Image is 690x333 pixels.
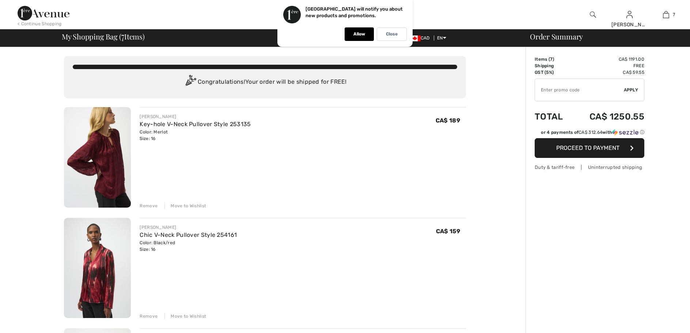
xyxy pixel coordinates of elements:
[541,129,644,136] div: or 4 payments of with
[556,144,619,151] span: Proceed to Payment
[140,224,237,231] div: [PERSON_NAME]
[183,75,198,90] img: Congratulation2.svg
[535,56,572,63] td: Items ( )
[626,10,633,19] img: My Info
[663,10,669,19] img: My Bag
[437,35,446,41] span: EN
[535,138,644,158] button: Proceed to Payment
[572,69,644,76] td: CA$ 59.55
[535,129,644,138] div: or 4 payments ofCA$ 312.64withSezzle Click to learn more about Sezzle
[521,33,686,40] div: Order Summary
[18,20,62,27] div: < Continue Shopping
[64,218,131,318] img: Chic V-Neck Pullover Style 254161
[140,203,158,209] div: Remove
[409,35,421,41] img: Canadian Dollar
[164,203,206,209] div: Move to Wishlist
[572,104,644,129] td: CA$ 1250.55
[535,63,572,69] td: Shipping
[140,121,251,128] a: Key-hole V-Neck Pullover Style 253135
[140,231,237,238] a: Chic V-Neck Pullover Style 254161
[579,130,602,135] span: CA$ 312.64
[535,104,572,129] td: Total
[590,10,596,19] img: search the website
[386,31,398,37] p: Close
[306,6,403,18] p: [GEOGRAPHIC_DATA] will notify you about new products and promotions.
[140,239,237,253] div: Color: Black/red Size: 16
[18,6,69,20] img: 1ère Avenue
[409,35,433,41] span: CAD
[436,117,460,124] span: CA$ 189
[140,113,251,120] div: [PERSON_NAME]
[648,10,684,19] a: 7
[535,79,624,101] input: Promo code
[535,164,644,171] div: Duty & tariff-free | Uninterrupted shipping
[535,69,572,76] td: GST (5%)
[140,129,251,142] div: Color: Merlot Size: 16
[140,313,158,319] div: Remove
[572,56,644,63] td: CA$ 1191.00
[73,75,457,90] div: Congratulations! Your order will be shipped for FREE!
[62,33,145,40] span: My Shopping Bag ( Items)
[611,21,647,29] div: [PERSON_NAME]
[624,87,638,93] span: Apply
[626,11,633,18] a: Sign In
[353,31,365,37] p: Allow
[572,63,644,69] td: Free
[164,313,206,319] div: Move to Wishlist
[550,57,553,62] span: 7
[121,31,124,41] span: 7
[64,107,131,208] img: Key-hole V-Neck Pullover Style 253135
[673,11,675,18] span: 7
[612,129,638,136] img: Sezzle
[436,228,460,235] span: CA$ 159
